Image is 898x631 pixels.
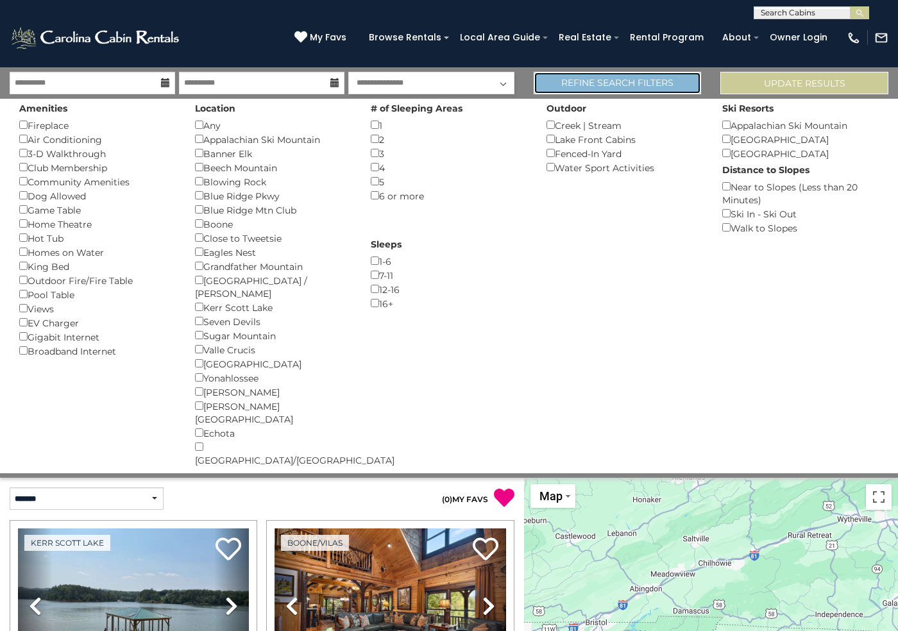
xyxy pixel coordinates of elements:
[371,189,527,203] div: 6 or more
[195,259,352,273] div: Grandfather Mountain
[371,254,527,268] div: 1-6
[294,31,350,45] a: My Favs
[371,174,527,189] div: 5
[847,31,861,45] img: phone-regular-white.png
[371,238,402,251] label: Sleeps
[195,399,352,426] div: [PERSON_NAME][GEOGRAPHIC_DATA]
[473,536,498,564] a: Add to favorites
[530,484,575,508] button: Change map style
[546,146,703,160] div: Fenced-In Yard
[19,203,176,217] div: Game Table
[722,146,879,160] div: [GEOGRAPHIC_DATA]
[19,160,176,174] div: Club Membership
[19,118,176,132] div: Fireplace
[442,494,488,504] a: (0)MY FAVS
[195,245,352,259] div: Eagles Nest
[195,231,352,245] div: Close to Tweetsie
[371,118,527,132] div: 1
[371,160,527,174] div: 4
[195,300,352,314] div: Kerr Scott Lake
[19,189,176,203] div: Dog Allowed
[546,118,703,132] div: Creek | Stream
[722,118,879,132] div: Appalachian Ski Mountain
[371,268,527,282] div: 7-11
[19,259,176,273] div: King Bed
[19,330,176,344] div: Gigabit Internet
[722,206,879,221] div: Ski In - Ski Out
[195,217,352,231] div: Boone
[19,231,176,245] div: Hot Tub
[195,102,235,115] label: Location
[19,315,176,330] div: EV Charger
[716,28,758,47] a: About
[546,132,703,146] div: Lake Front Cabins
[195,146,352,160] div: Banner Elk
[195,328,352,342] div: Sugar Mountain
[445,494,450,504] span: 0
[371,146,527,160] div: 3
[19,132,176,146] div: Air Conditioning
[763,28,834,47] a: Owner Login
[19,344,176,358] div: Broadband Internet
[442,494,452,504] span: ( )
[539,489,563,503] span: Map
[866,484,892,510] button: Toggle fullscreen view
[19,301,176,315] div: Views
[19,174,176,189] div: Community Amenities
[546,160,703,174] div: Water Sport Activities
[195,174,352,189] div: Blowing Rock
[362,28,448,47] a: Browse Rentals
[24,535,110,551] a: Kerr Scott Lake
[195,160,352,174] div: Beech Mountain
[195,132,352,146] div: Appalachian Ski Mountain
[19,102,67,115] label: Amenities
[195,357,352,371] div: [GEOGRAPHIC_DATA]
[195,342,352,357] div: Valle Crucis
[546,102,586,115] label: Outdoor
[371,132,527,146] div: 2
[195,314,352,328] div: Seven Devils
[371,296,527,310] div: 16+
[195,385,352,399] div: [PERSON_NAME]
[371,102,462,115] label: # of Sleeping Areas
[19,217,176,231] div: Home Theatre
[371,282,527,296] div: 12-16
[19,273,176,287] div: Outdoor Fire/Fire Table
[195,189,352,203] div: Blue Ridge Pkwy
[453,28,546,47] a: Local Area Guide
[195,371,352,385] div: Yonahlossee
[195,118,352,132] div: Any
[195,440,352,467] div: [GEOGRAPHIC_DATA]/[GEOGRAPHIC_DATA]
[534,72,702,94] a: Refine Search Filters
[10,25,183,51] img: White-1-2.png
[722,132,879,146] div: [GEOGRAPHIC_DATA]
[19,146,176,160] div: 3-D Walkthrough
[874,31,888,45] img: mail-regular-white.png
[720,72,888,94] button: Update Results
[722,180,879,206] div: Near to Slopes (Less than 20 Minutes)
[195,203,352,217] div: Blue Ridge Mtn Club
[195,426,352,440] div: Echota
[722,102,774,115] label: Ski Resorts
[19,245,176,259] div: Homes on Water
[195,273,352,300] div: [GEOGRAPHIC_DATA] / [PERSON_NAME]
[722,221,879,235] div: Walk to Slopes
[623,28,710,47] a: Rental Program
[19,287,176,301] div: Pool Table
[552,28,618,47] a: Real Estate
[281,535,349,551] a: Boone/Vilas
[310,31,346,44] span: My Favs
[722,164,809,176] label: Distance to Slopes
